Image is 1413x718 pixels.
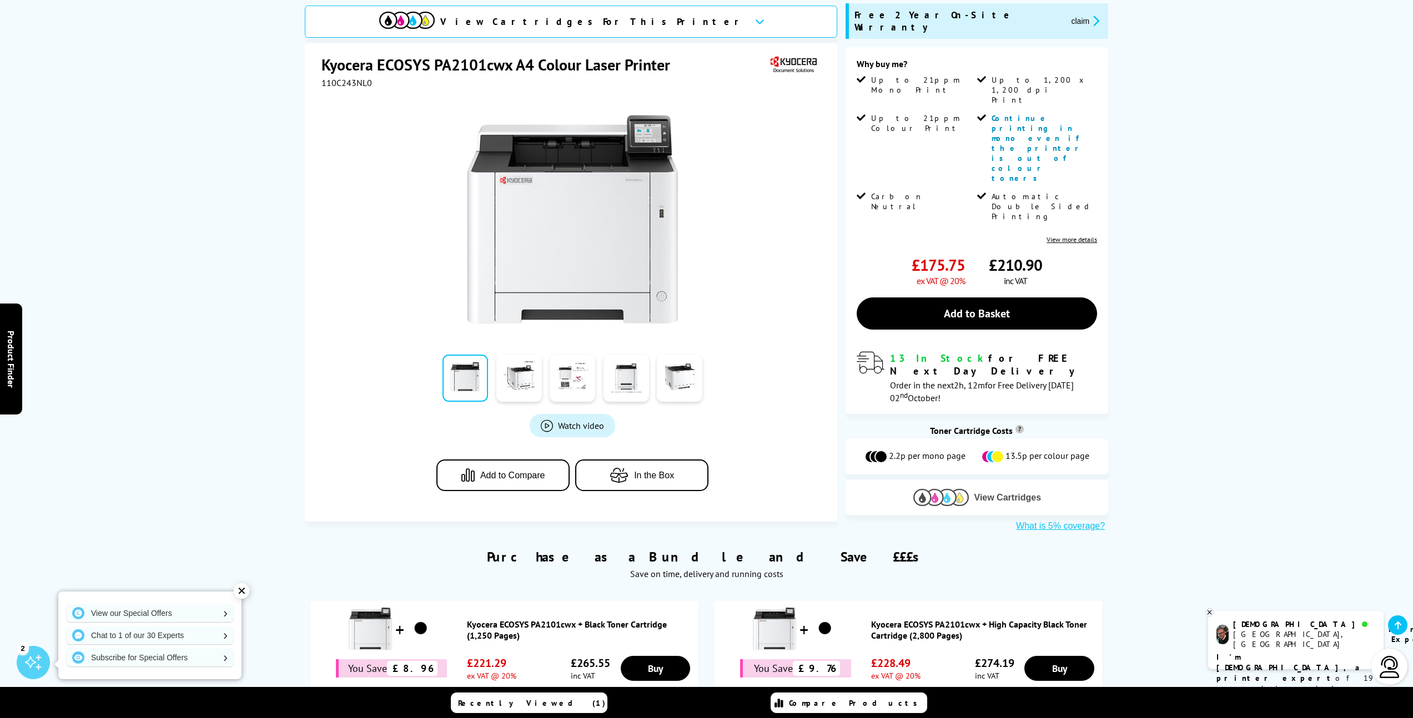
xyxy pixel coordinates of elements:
b: I'm [DEMOGRAPHIC_DATA], a printer expert [1216,652,1363,683]
div: [GEOGRAPHIC_DATA], [GEOGRAPHIC_DATA] [1233,629,1375,649]
span: £175.75 [912,255,965,275]
span: Up to 1,200 x 1,200 dpi Print [992,75,1095,105]
span: 110C243NL0 [321,77,372,88]
span: £274.19 [975,656,1014,670]
div: 2 [17,642,29,654]
span: In the Box [634,471,674,481]
span: £228.49 [871,656,921,670]
div: [DEMOGRAPHIC_DATA] [1233,619,1375,629]
img: View Cartridges [379,12,435,29]
div: Purchase as a Bundle and Save £££s [305,532,1108,585]
h1: Kyocera ECOSYS PA2101cwx A4 Colour Laser Printer [321,54,681,75]
span: inc VAT [571,670,610,681]
span: Automatic Double Sided Printing [992,191,1095,221]
span: £221.29 [467,656,516,670]
a: View more details [1047,235,1097,244]
span: £8.96 [387,661,438,676]
span: 13 In Stock [890,352,988,365]
img: Kyocera ECOSYS PA2101cwx + Black Toner Cartridge (1,250 Pages) [407,615,435,643]
img: Kyocera [768,54,819,75]
p: of 19 years! I can help you choose the right product [1216,652,1375,715]
a: Buy [621,656,691,681]
img: Kyocera ECOSYS PA2101cwx + High Capacity Black Toner Cartridge (2,800 Pages) [811,615,839,643]
span: View Cartridges For This Printer [440,16,746,28]
a: Chat to 1 of our 30 Experts [67,626,233,644]
div: for FREE Next Day Delivery [890,352,1097,377]
div: Toner Cartridge Costs [846,425,1108,436]
span: 2h, 12m [954,380,985,391]
span: inc VAT [975,670,1014,681]
span: View Cartridges [974,493,1042,503]
span: Up to 21ppm Mono Print [871,75,974,95]
sup: Cost per page [1015,425,1024,433]
div: modal_delivery [857,352,1097,403]
img: user-headset-light.svg [1379,656,1401,678]
div: You Save [336,659,447,677]
img: Cartridges [913,489,969,506]
span: ex VAT @ 20% [917,275,965,286]
span: Order in the next for Free Delivery [DATE] 02 October! [890,380,1074,403]
span: 2.2p per mono page [889,450,966,463]
span: Watch video [558,420,604,431]
span: ex VAT @ 20% [467,670,516,681]
a: Product_All_Videos [530,414,615,437]
a: Recently Viewed (1) [451,692,607,713]
img: Kyocera ECOSYS PA2101cwx + High Capacity Black Toner Cartridge (2,800 Pages) [752,606,797,651]
span: Add to Compare [480,471,545,481]
span: Continue printing in mono even if the printer is out of colour toners [992,113,1085,183]
button: View Cartridges [854,488,1100,507]
span: ex VAT @ 20% [871,670,921,681]
span: inc VAT [1004,275,1027,286]
span: Carbon Neutral [871,191,974,211]
div: Save on time, delivery and running costs [319,568,1094,579]
a: Compare Products [771,692,927,713]
img: Kyocera ECOSYS PA2101cwx [464,110,681,328]
a: Kyocera ECOSYS PA2101cwx + High Capacity Black Toner Cartridge (2,800 Pages) [871,619,1098,641]
span: £265.55 [571,656,610,670]
a: Add to Basket [857,297,1097,330]
a: Kyocera ECOSYS PA2101cwx + Black Toner Cartridge (1,250 Pages) [467,619,693,641]
div: You Save [740,659,851,677]
button: promo-description [1068,14,1103,27]
div: ✕ [234,583,249,599]
button: What is 5% coverage? [1013,520,1108,532]
sup: nd [900,390,908,400]
span: Recently Viewed (1) [458,698,606,708]
button: Add to Compare [436,459,570,491]
div: Why buy me? [857,58,1097,75]
span: Free 2 Year On-Site Warranty [854,9,1062,33]
span: £9.76 [793,661,840,676]
span: Compare Products [789,698,923,708]
a: Subscribe for Special Offers [67,649,233,666]
button: In the Box [575,459,708,491]
span: Product Finder [6,331,17,388]
img: Kyocera ECOSYS PA2101cwx + Black Toner Cartridge (1,250 Pages) [348,606,393,651]
a: Buy [1024,656,1094,681]
img: chris-livechat.png [1216,625,1229,644]
a: View our Special Offers [67,604,233,622]
span: 13.5p per colour page [1005,450,1089,463]
span: £210.90 [989,255,1042,275]
span: Up to 21ppm Colour Print [871,113,974,133]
